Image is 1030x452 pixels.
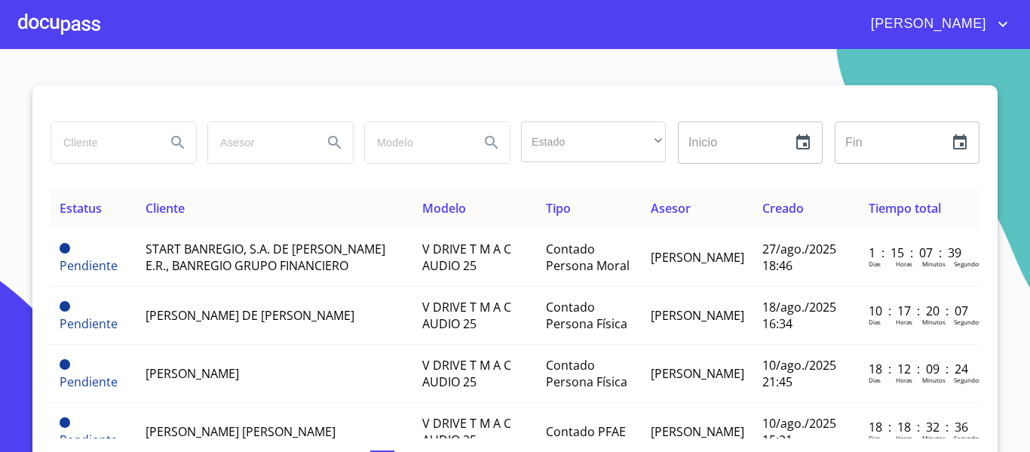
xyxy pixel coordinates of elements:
p: Horas [896,376,912,384]
p: Segundos [954,376,982,384]
span: [PERSON_NAME] [651,307,744,324]
span: [PERSON_NAME] [651,249,744,266]
p: Segundos [954,260,982,268]
span: Modelo [422,200,466,217]
span: Pendiente [60,301,70,312]
p: Dias [869,434,881,442]
span: Pendiente [60,243,70,254]
span: 27/ago./2025 18:46 [762,241,836,274]
span: [PERSON_NAME] [860,12,994,36]
p: 1 : 15 : 07 : 39 [869,244,970,261]
p: Segundos [954,434,982,442]
span: Contado Persona Moral [546,241,630,274]
span: Tiempo total [869,200,941,217]
input: search [51,122,154,163]
span: Contado PFAE [546,423,626,440]
p: 18 : 18 : 32 : 36 [869,419,970,435]
span: Contado Persona Física [546,299,627,332]
span: Cliente [146,200,185,217]
p: Horas [896,318,912,326]
span: [PERSON_NAME] [651,423,744,440]
p: Segundos [954,318,982,326]
span: [PERSON_NAME] [PERSON_NAME] [146,423,336,440]
span: V DRIVE T M A C AUDIO 25 [422,241,511,274]
button: Search [474,125,510,161]
p: Horas [896,260,912,268]
p: Minutos [922,318,946,326]
p: Minutos [922,260,946,268]
span: [PERSON_NAME] [146,365,239,382]
p: 18 : 12 : 09 : 24 [869,361,970,377]
span: Pendiente [60,374,118,390]
p: Dias [869,260,881,268]
p: Minutos [922,376,946,384]
div: ​ [521,121,666,162]
p: 10 : 17 : 20 : 07 [869,303,970,319]
span: 10/ago./2025 15:21 [762,415,836,448]
span: Tipo [546,200,571,217]
span: V DRIVE T M A C AUDIO 25 [422,299,511,332]
button: Search [317,125,353,161]
span: Creado [762,200,804,217]
p: Dias [869,318,881,326]
span: Estatus [60,200,102,217]
p: Dias [869,376,881,384]
span: Pendiente [60,315,118,332]
span: Asesor [651,200,691,217]
span: [PERSON_NAME] [651,365,744,382]
p: Minutos [922,434,946,442]
span: Pendiente [60,359,70,370]
button: Search [160,125,196,161]
span: [PERSON_NAME] DE [PERSON_NAME] [146,307,354,324]
input: search [365,122,467,163]
span: Pendiente [60,417,70,428]
span: Pendiente [60,257,118,274]
span: 18/ago./2025 16:34 [762,299,836,332]
button: account of current user [860,12,1012,36]
p: Horas [896,434,912,442]
span: V DRIVE T M A C AUDIO 25 [422,415,511,448]
input: search [208,122,311,163]
span: START BANREGIO, S.A. DE [PERSON_NAME] E.R., BANREGIO GRUPO FINANCIERO [146,241,385,274]
span: Pendiente [60,432,118,448]
span: 10/ago./2025 21:45 [762,357,836,390]
span: Contado Persona Física [546,357,627,390]
span: V DRIVE T M A C AUDIO 25 [422,357,511,390]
